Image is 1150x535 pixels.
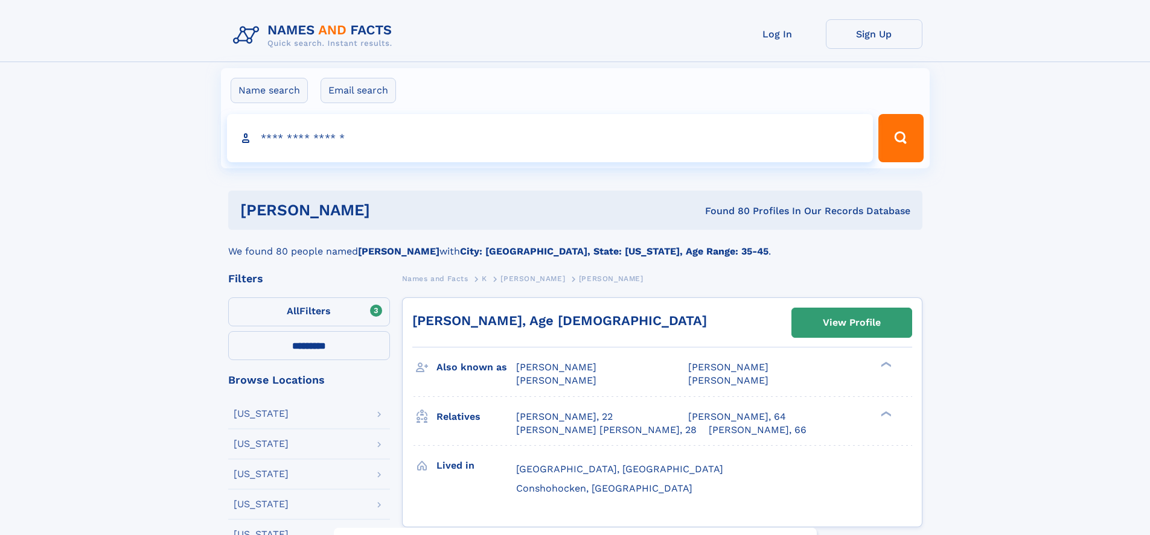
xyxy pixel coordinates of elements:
[402,271,468,286] a: Names and Facts
[579,274,644,283] span: [PERSON_NAME]
[231,78,308,103] label: Name search
[516,483,692,494] span: Conshohocken, [GEOGRAPHIC_DATA]
[688,361,768,373] span: [PERSON_NAME]
[234,499,289,509] div: [US_STATE]
[234,469,289,479] div: [US_STATE]
[436,407,516,427] h3: Relatives
[878,410,892,417] div: ❯
[228,230,922,259] div: We found 80 people named with .
[688,410,786,423] a: [PERSON_NAME], 64
[240,203,538,218] h1: [PERSON_NAME]
[234,439,289,449] div: [US_STATE]
[688,375,768,386] span: [PERSON_NAME]
[460,245,768,257] b: City: [GEOGRAPHIC_DATA], State: [US_STATE], Age Range: 35-45
[482,274,487,283] span: K
[412,313,707,328] a: [PERSON_NAME], Age [DEMOGRAPHIC_DATA]
[878,361,892,369] div: ❯
[321,78,396,103] label: Email search
[482,271,487,286] a: K
[500,274,565,283] span: [PERSON_NAME]
[287,305,299,317] span: All
[516,361,596,373] span: [PERSON_NAME]
[826,19,922,49] a: Sign Up
[537,204,910,218] div: Found 80 Profiles In Our Records Database
[878,114,923,162] button: Search Button
[500,271,565,286] a: [PERSON_NAME]
[228,19,402,52] img: Logo Names and Facts
[228,297,390,326] label: Filters
[516,410,613,423] a: [PERSON_NAME], 22
[234,409,289,419] div: [US_STATE]
[228,375,390,385] div: Browse Locations
[436,357,516,378] h3: Also known as
[516,423,697,437] a: [PERSON_NAME] [PERSON_NAME], 28
[516,375,596,386] span: [PERSON_NAME]
[358,245,439,257] b: [PERSON_NAME]
[729,19,826,49] a: Log In
[792,308,912,337] a: View Profile
[823,309,881,337] div: View Profile
[436,455,516,476] h3: Lived in
[709,423,807,437] a: [PERSON_NAME], 66
[228,273,390,284] div: Filters
[516,463,723,475] span: [GEOGRAPHIC_DATA], [GEOGRAPHIC_DATA]
[227,114,874,162] input: search input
